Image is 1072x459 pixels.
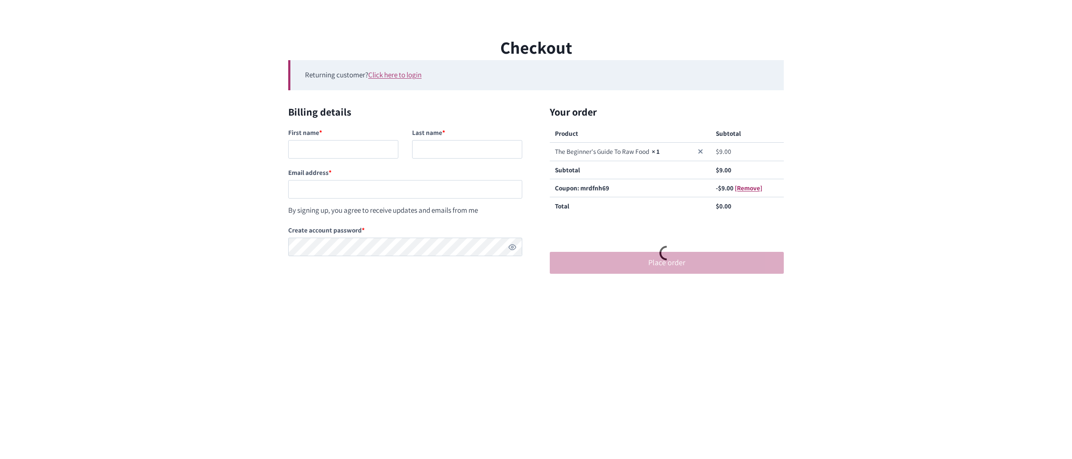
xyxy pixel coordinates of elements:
[412,125,522,141] label: Last name
[288,34,784,60] h1: Checkout
[288,60,784,90] div: Returning customer?
[288,222,522,238] label: Create account password
[288,205,522,216] p: By signing up, you agree to receive updates and emails from me
[288,104,522,119] h3: Billing details
[508,242,517,252] button: Show password
[288,165,522,181] label: Email address
[536,104,784,119] h3: Your order
[368,70,422,80] a: Click here to login
[288,104,784,288] form: Checkout
[288,125,398,141] label: First name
